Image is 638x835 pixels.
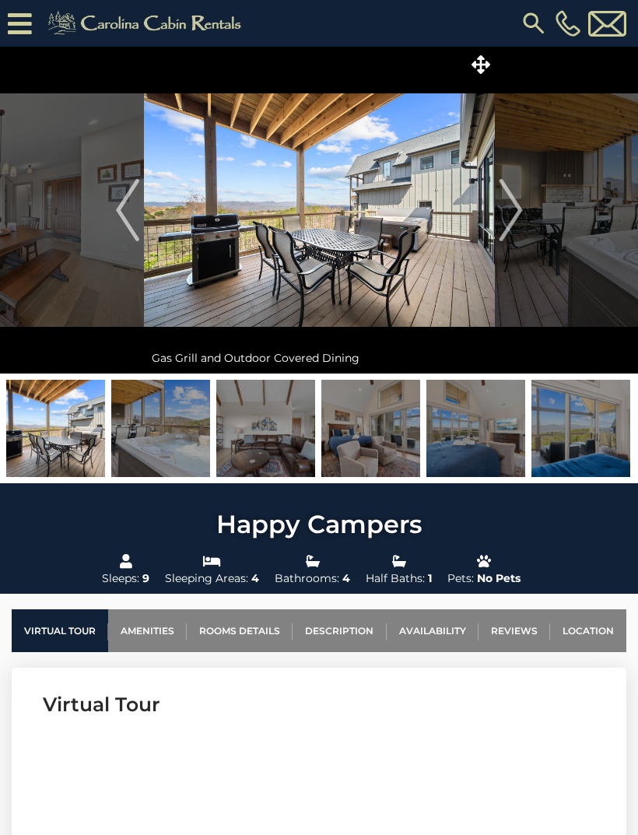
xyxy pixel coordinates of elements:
img: Khaki-logo.png [40,8,254,39]
a: Description [293,609,386,652]
a: Amenities [108,609,187,652]
a: Rooms Details [187,609,293,652]
a: Virtual Tour [12,609,108,652]
button: Next [495,47,527,374]
a: Availability [387,609,478,652]
img: 168202021 [531,380,630,477]
img: arrow [116,179,139,241]
img: 168202009 [426,380,525,477]
h3: Virtual Tour [43,691,595,718]
img: 168202026 [111,380,210,477]
a: Reviews [478,609,550,652]
div: Gas Grill and Outdoor Covered Dining [144,342,495,374]
a: [PHONE_NUMBER] [552,10,584,37]
img: 168201995 [216,380,315,477]
img: arrow [499,179,522,241]
a: Location [550,609,626,652]
img: search-regular.svg [520,9,548,37]
img: 168202015 [6,380,105,477]
button: Previous [112,47,144,374]
img: 168202008 [321,380,420,477]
